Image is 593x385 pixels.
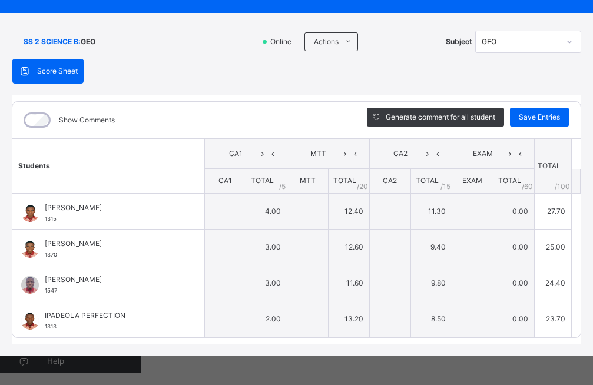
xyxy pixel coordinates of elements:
span: IPADEOLA PERFECTION [45,310,178,321]
span: TOTAL [333,176,356,185]
span: [PERSON_NAME] [45,203,178,213]
span: /100 [555,181,570,192]
span: CA2 [383,176,397,185]
span: 1547 [45,287,57,294]
span: / 60 [522,181,533,192]
span: EXAM [462,176,482,185]
td: 12.60 [328,229,369,265]
td: 0.00 [493,301,534,337]
th: TOTAL [534,139,571,194]
td: 3.00 [246,265,287,301]
span: CA2 [379,148,423,159]
span: / 20 [357,181,368,192]
span: GEO [81,36,95,47]
span: Students [18,161,50,170]
span: Generate comment for all student [386,112,495,122]
td: 8.50 [410,301,452,337]
span: TOTAL [251,176,274,185]
span: Score Sheet [37,66,78,77]
span: MTT [300,176,316,185]
span: 1315 [45,215,57,222]
span: Subject [446,36,472,47]
img: 1315.png [21,204,39,222]
img: 1370.png [21,240,39,258]
td: 3.00 [246,229,287,265]
span: SS 2 SCIENCE B : [24,36,81,47]
span: EXAM [461,148,505,159]
td: 9.80 [410,265,452,301]
span: Save Entries [519,112,560,122]
td: 11.60 [328,265,369,301]
img: 1313.png [21,312,39,330]
td: 23.70 [534,301,571,337]
td: 13.20 [328,301,369,337]
span: Online [269,36,299,47]
td: 0.00 [493,265,534,301]
td: 24.40 [534,265,571,301]
td: 0.00 [493,193,534,229]
div: GEO [482,36,559,47]
span: / 15 [440,181,450,192]
td: 9.40 [410,229,452,265]
span: 1370 [45,251,57,258]
td: 2.00 [246,301,287,337]
span: TOTAL [416,176,439,185]
span: CA1 [218,176,232,185]
td: 4.00 [246,193,287,229]
span: CA1 [214,148,258,159]
span: Actions [314,36,339,47]
td: 27.70 [534,193,571,229]
td: 11.30 [410,193,452,229]
span: TOTAL [498,176,521,185]
span: / 5 [279,181,286,192]
span: [PERSON_NAME] [45,238,178,249]
img: 1547.png [21,276,39,294]
td: 12.40 [328,193,369,229]
span: [PERSON_NAME] [45,274,178,285]
span: MTT [296,148,340,159]
td: 0.00 [493,229,534,265]
span: 1313 [45,323,57,330]
td: 25.00 [534,229,571,265]
label: Show Comments [59,115,115,125]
